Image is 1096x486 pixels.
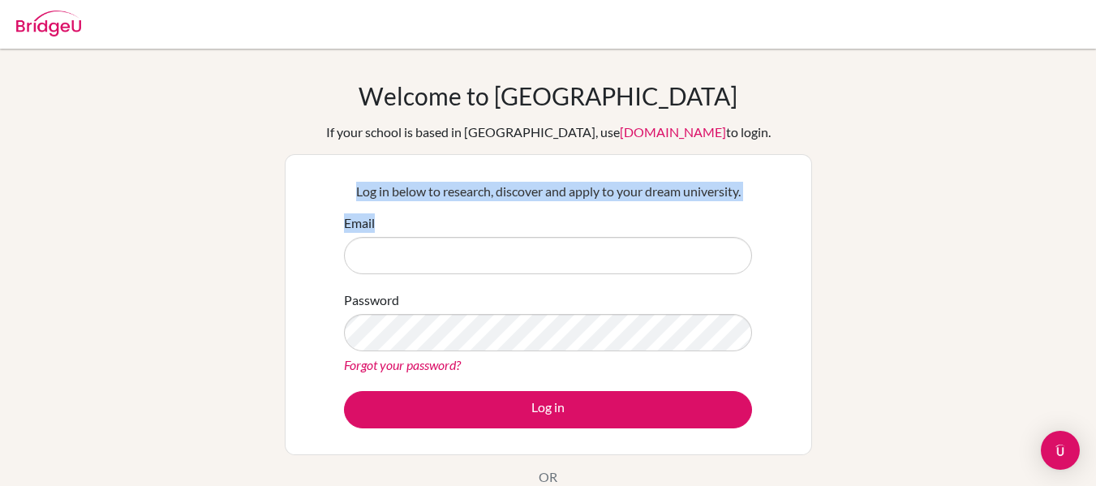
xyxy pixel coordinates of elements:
p: Log in below to research, discover and apply to your dream university. [344,182,752,201]
img: Bridge-U [16,11,81,37]
a: Forgot your password? [344,357,461,372]
div: If your school is based in [GEOGRAPHIC_DATA], use to login. [326,123,771,142]
label: Password [344,290,399,310]
a: [DOMAIN_NAME] [620,124,726,140]
label: Email [344,213,375,233]
div: Open Intercom Messenger [1041,431,1080,470]
button: Log in [344,391,752,428]
h1: Welcome to [GEOGRAPHIC_DATA] [359,81,737,110]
